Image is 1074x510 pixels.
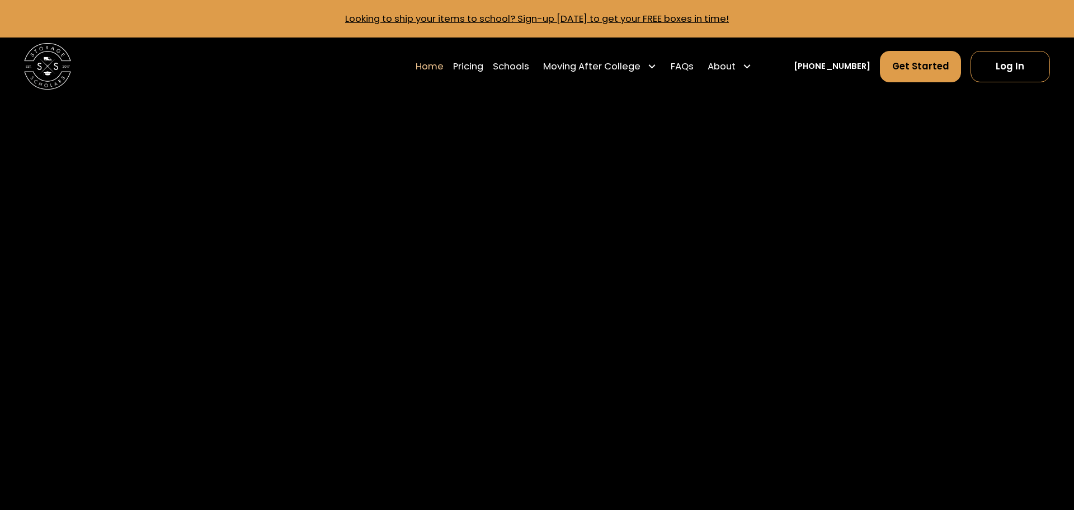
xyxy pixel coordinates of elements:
[453,50,483,83] a: Pricing
[416,50,444,83] a: Home
[971,51,1050,82] a: Log In
[880,51,962,82] a: Get Started
[543,59,640,73] div: Moving After College
[794,60,870,73] a: [PHONE_NUMBER]
[493,50,529,83] a: Schools
[345,12,729,25] a: Looking to ship your items to school? Sign-up [DATE] to get your FREE boxes in time!
[24,43,70,90] img: Storage Scholars main logo
[671,50,694,83] a: FAQs
[708,59,736,73] div: About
